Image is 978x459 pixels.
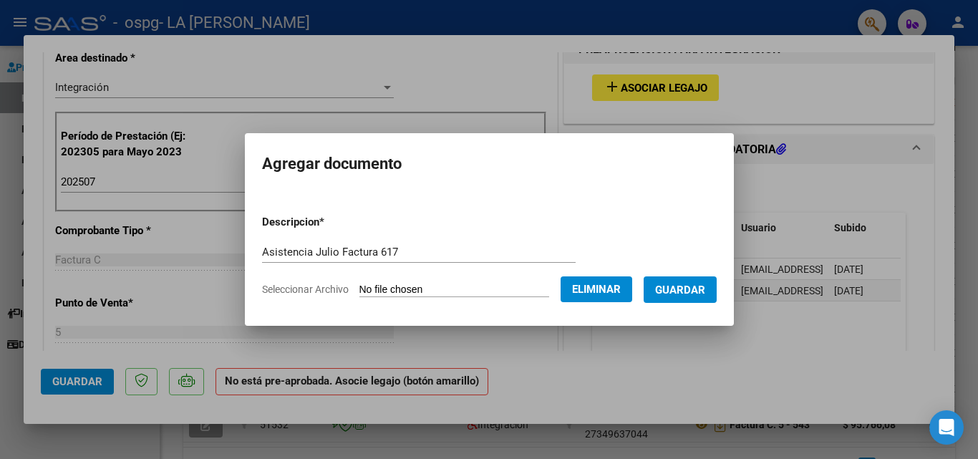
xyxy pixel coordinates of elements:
[262,214,399,231] p: Descripcion
[572,283,621,296] span: Eliminar
[262,150,717,178] h2: Agregar documento
[655,284,705,296] span: Guardar
[262,284,349,295] span: Seleccionar Archivo
[561,276,632,302] button: Eliminar
[929,410,964,445] div: Open Intercom Messenger
[644,276,717,303] button: Guardar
